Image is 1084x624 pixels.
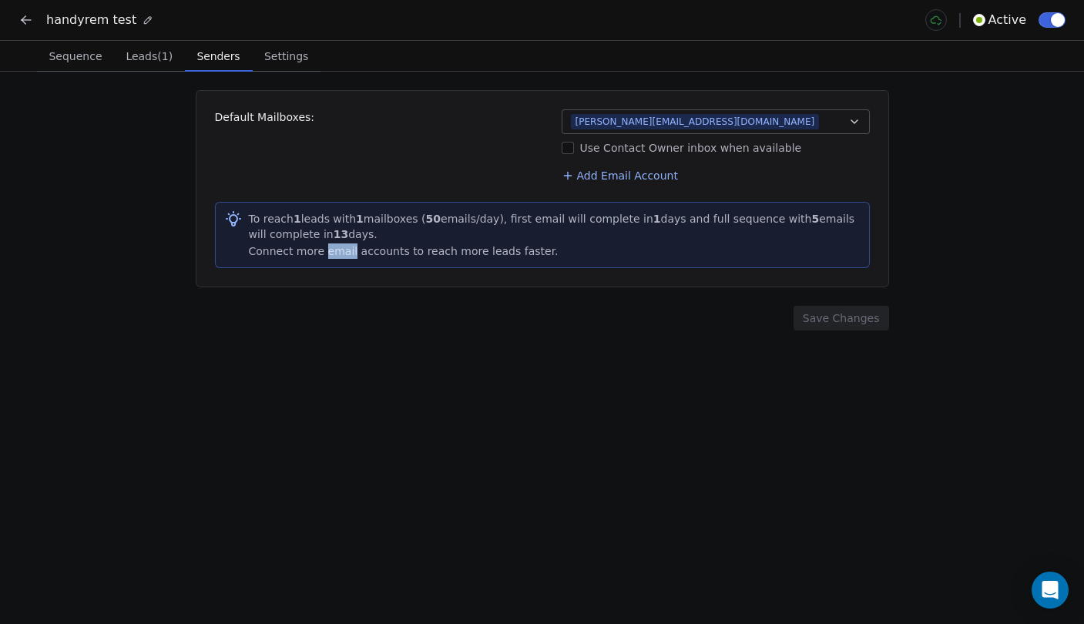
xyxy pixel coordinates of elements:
span: Settings [258,45,314,67]
div: Connect more email accounts to reach more leads faster. [249,243,861,259]
span: Senders [191,45,247,67]
strong: 5 [811,213,819,225]
a: Add Email Account [562,157,678,172]
strong: 1 [653,213,661,225]
span: Default Mailboxes: [215,109,315,183]
span: [PERSON_NAME][EMAIL_ADDRESS][DOMAIN_NAME] [571,114,820,129]
strong: 50 [426,213,441,225]
strong: 1 [356,213,364,225]
div: Use Contact Owner inbox when available [562,140,870,156]
span: Leads (1) [119,45,179,67]
button: Use Contact Owner inbox when available [562,140,574,156]
button: Add Email Account [555,165,684,186]
strong: 1 [294,213,301,225]
span: Sequence [42,45,108,67]
strong: 13 [334,228,348,240]
span: handyrem test [46,11,136,29]
div: To reach leads with mailboxes ( emails/day), first email will complete in days and full sequence ... [249,211,861,242]
div: Open Intercom Messenger [1032,572,1069,609]
span: Active [988,11,1027,29]
button: Save Changes [794,306,889,330]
